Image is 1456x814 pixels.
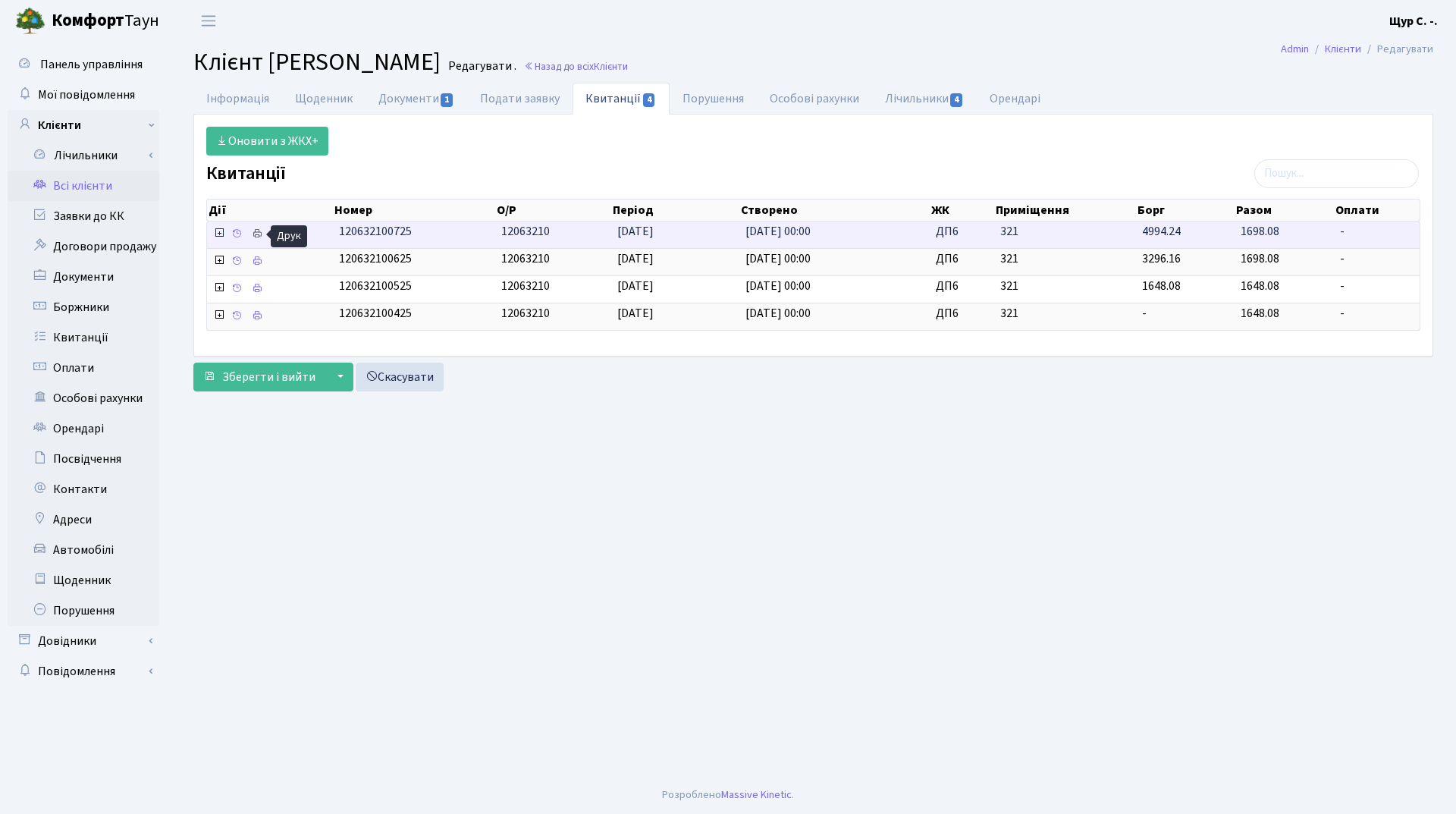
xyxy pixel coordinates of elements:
img: logo.png [15,6,45,36]
a: Всі клієнти [8,171,159,201]
span: 3296.16 [1142,250,1181,267]
span: 12063210 [501,223,550,240]
span: - [1340,250,1414,268]
th: Номер [333,200,495,221]
span: [DATE] 00:00 [745,278,811,294]
span: 321 [1000,223,1130,240]
nav: breadcrumb [1258,33,1456,65]
span: 120632100525 [339,278,412,294]
a: Інформація [193,83,282,115]
a: Клієнти [8,110,159,140]
span: ДП6 [936,223,988,240]
a: Орендарі [8,413,159,444]
span: 1648.08 [1142,278,1181,294]
span: Клієнти [594,59,628,74]
a: Довідники [8,626,159,656]
span: - [1142,305,1147,322]
a: Контакти [8,474,159,504]
a: Документи [8,262,159,292]
b: Щур С. -. [1389,13,1438,30]
input: Пошук... [1254,159,1419,188]
a: Подати заявку [467,83,573,115]
button: Зберегти і вийти [193,363,325,391]
button: Переключити навігацію [190,8,227,33]
b: Комфорт [52,8,124,33]
span: [DATE] 00:00 [745,250,811,267]
a: Квитанції [8,322,159,353]
a: Оплати [8,353,159,383]
span: 1648.08 [1241,305,1279,322]
span: 4 [950,93,962,107]
a: Лічильники [872,83,977,115]
th: Створено [739,200,930,221]
span: - [1340,223,1414,240]
span: 12063210 [501,278,550,294]
span: [DATE] [617,305,654,322]
a: Порушення [670,83,757,115]
span: 120632100425 [339,305,412,322]
span: ДП6 [936,250,988,268]
th: ЖК [930,200,994,221]
span: [DATE] 00:00 [745,305,811,322]
span: Панель управління [40,56,143,73]
th: О/Р [495,200,611,221]
th: Борг [1136,200,1235,221]
span: 1698.08 [1241,250,1279,267]
span: 120632100725 [339,223,412,240]
a: Порушення [8,596,159,626]
a: Мої повідомлення [8,80,159,110]
a: Договори продажу [8,231,159,262]
a: Клієнти [1325,41,1361,57]
span: Мої повідомлення [38,86,135,103]
span: [DATE] [617,223,654,240]
th: Разом [1235,200,1333,221]
a: Оновити з ЖКХ+ [206,127,328,156]
span: 1 [441,93,453,107]
a: Повідомлення [8,656,159,687]
a: Скасувати [356,363,444,391]
span: Клієнт [PERSON_NAME] [193,45,441,80]
span: 1698.08 [1241,223,1279,240]
a: Admin [1281,41,1309,57]
span: 4 [643,93,655,107]
span: [DATE] [617,278,654,294]
a: Документи [366,83,467,115]
a: Щоденник [8,565,159,596]
span: Зберегти і вийти [222,369,315,385]
span: 321 [1000,278,1130,295]
span: 321 [1000,250,1130,268]
a: Щоденник [282,83,366,115]
span: - [1340,278,1414,295]
small: Редагувати . [445,59,516,74]
a: Особові рахунки [757,83,872,115]
a: Лічильники [17,140,159,171]
a: Квитанції [573,83,669,115]
a: Посвідчення [8,444,159,474]
span: - [1340,305,1414,322]
span: ДП6 [936,278,988,295]
a: Щур С. -. [1389,12,1438,30]
a: Боржники [8,292,159,322]
a: Панель управління [8,49,159,80]
span: ДП6 [936,305,988,322]
a: Адреси [8,504,159,535]
span: [DATE] 00:00 [745,223,811,240]
a: Massive Kinetic [721,787,792,803]
span: [DATE] [617,250,654,267]
span: 120632100625 [339,250,412,267]
span: 12063210 [501,305,550,322]
th: Оплати [1334,200,1420,221]
span: 1648.08 [1241,278,1279,294]
div: Друк [271,225,307,247]
th: Дії [207,200,333,221]
div: Розроблено . [662,787,794,803]
a: Назад до всіхКлієнти [524,59,628,74]
th: Період [611,200,739,221]
span: Таун [52,8,159,34]
a: Автомобілі [8,535,159,565]
li: Редагувати [1361,41,1433,58]
span: 4994.24 [1142,223,1181,240]
a: Заявки до КК [8,201,159,231]
span: 321 [1000,305,1130,322]
span: 12063210 [501,250,550,267]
